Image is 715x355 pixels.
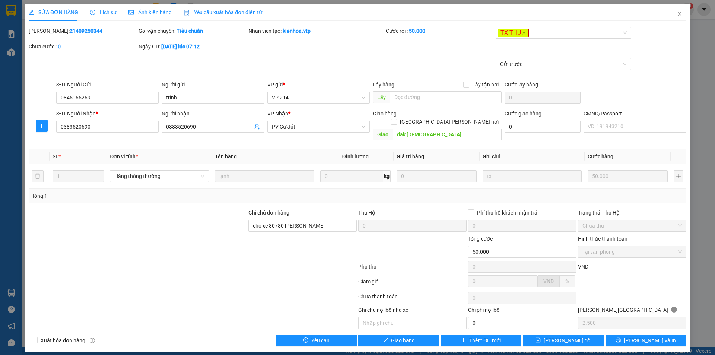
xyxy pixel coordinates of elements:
img: icon [184,10,190,16]
button: checkGiao hàng [358,335,439,346]
span: VND [543,278,554,284]
span: Giao hàng [391,336,415,345]
span: Giao [373,129,393,140]
div: Chi phí nội bộ [468,306,576,317]
input: Dọc đường [390,91,502,103]
span: Thu Hộ [358,210,375,216]
span: Tên hàng [215,153,237,159]
div: Trạng thái Thu Hộ [578,209,686,217]
span: SỬA ĐƠN HÀNG [29,9,78,15]
b: kienhoa.vtp [283,28,311,34]
div: SĐT Người Gửi [56,80,159,89]
input: Ghi chú đơn hàng [248,220,357,232]
label: Cước lấy hàng [505,82,538,88]
button: save[PERSON_NAME] đổi [523,335,604,346]
span: SL [53,153,58,159]
div: Chưa thanh toán [357,292,467,305]
b: Tiêu chuẩn [177,28,203,34]
span: [GEOGRAPHIC_DATA][PERSON_NAME] nơi [397,118,502,126]
span: % [565,278,569,284]
b: 21409250344 [70,28,102,34]
span: picture [128,10,134,15]
button: printer[PERSON_NAME] và In [606,335,686,346]
div: Giảm giá [357,278,467,291]
span: Đơn vị tính [110,153,138,159]
div: Gói vận chuyển: [139,27,247,35]
input: VD: Bàn, Ghế [215,170,314,182]
span: exclamation-circle [303,337,308,343]
span: user-add [254,124,260,130]
label: Hình thức thanh toán [578,236,627,242]
b: [DATE] lúc 07:12 [161,44,200,50]
button: delete [32,170,44,182]
input: 0 [397,170,477,182]
span: plus [461,337,466,343]
b: 50.000 [409,28,425,34]
span: Thêm ĐH mới [469,336,501,345]
div: [PERSON_NAME]: [29,27,137,35]
span: save [536,337,541,343]
span: Hàng thông thường [114,171,204,182]
span: close [522,31,526,35]
span: edit [29,10,34,15]
span: Lịch sử [90,9,117,15]
span: [PERSON_NAME] đổi [544,336,592,345]
input: Dọc đường [393,129,502,140]
span: Yêu cầu [311,336,330,345]
div: Chưa cước : [29,42,137,51]
button: Close [669,4,690,25]
div: Nhân viên tạo: [248,27,384,35]
span: VP 214 [272,92,365,103]
span: info-circle [671,307,677,313]
span: TX THU [498,29,529,37]
input: Nhập ghi chú [358,317,467,329]
span: Gửi trước [500,58,627,70]
span: Phí thu hộ khách nhận trả [474,209,540,217]
button: exclamation-circleYêu cầu [276,335,357,346]
span: Chưa thu [582,220,682,231]
div: Cước rồi : [386,27,494,35]
input: Cước giao hàng [505,121,581,133]
span: printer [616,337,621,343]
span: clock-circle [90,10,95,15]
b: 0 [58,44,61,50]
span: VP Nhận [267,111,288,117]
span: VND [578,264,588,270]
span: PV Cư Jút [272,121,365,132]
span: Yêu cầu xuất hóa đơn điện tử [184,9,262,15]
span: Lấy tận nơi [469,80,502,89]
span: kg [383,170,391,182]
span: Xuất hóa đơn hàng [38,336,88,345]
button: plusThêm ĐH mới [441,335,521,346]
input: Ghi Chú [483,170,582,182]
input: Cước lấy hàng [505,92,581,104]
span: Giao hàng [373,111,397,117]
span: Lấy [373,91,390,103]
div: Phụ thu [357,263,467,276]
th: Ghi chú [480,149,585,164]
span: check [383,337,388,343]
span: close [677,11,683,17]
div: Người nhận [162,110,264,118]
input: 0 [588,170,668,182]
div: CMND/Passport [584,110,686,118]
button: plus [36,120,48,132]
span: Ảnh kiện hàng [128,9,172,15]
span: Tổng cước [468,236,493,242]
div: Người gửi [162,80,264,89]
div: Ngày GD: [139,42,247,51]
button: plus [674,170,683,182]
div: [PERSON_NAME][GEOGRAPHIC_DATA] [578,306,686,317]
span: [PERSON_NAME] và In [624,336,676,345]
div: SĐT Người Nhận [56,110,159,118]
div: VP gửi [267,80,370,89]
span: Giá trị hàng [397,153,424,159]
span: info-circle [90,338,95,343]
label: Cước giao hàng [505,111,541,117]
span: Cước hàng [588,153,613,159]
span: plus [36,123,47,129]
span: Định lượng [342,153,369,159]
span: Lấy hàng [373,82,394,88]
span: Tại văn phòng [582,246,682,257]
div: Tổng: 1 [32,192,276,200]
